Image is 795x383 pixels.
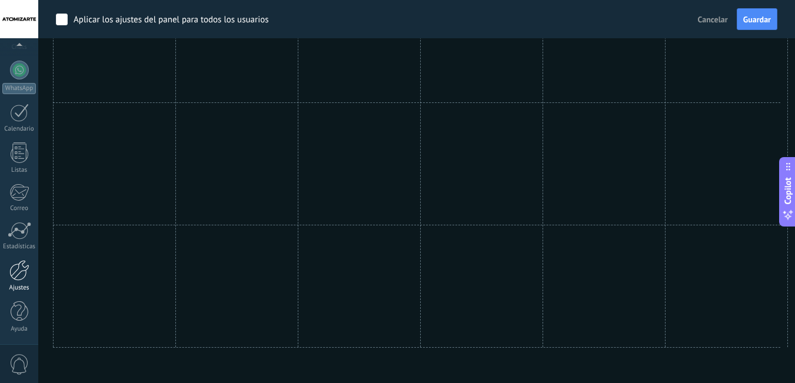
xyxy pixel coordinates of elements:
[782,177,794,204] span: Copilot
[693,11,733,28] button: Cancelar
[2,205,36,212] div: Correo
[74,14,269,26] div: Aplicar los ajustes del panel para todos los usuarios
[2,83,36,94] div: WhatsApp
[2,166,36,174] div: Listas
[2,325,36,333] div: Ayuda
[2,125,36,133] div: Calendario
[698,14,728,25] span: Cancelar
[2,284,36,292] div: Ajustes
[737,8,777,31] button: Guardar
[743,15,771,24] span: Guardar
[2,243,36,251] div: Estadísticas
